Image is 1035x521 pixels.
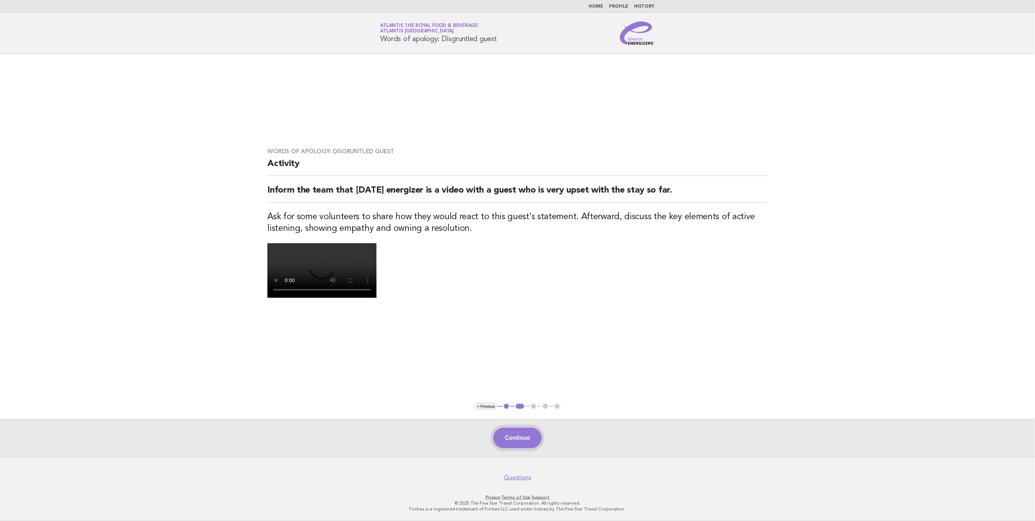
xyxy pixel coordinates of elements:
a: Privacy [486,495,500,500]
h1: Words of apology: Disgruntled guest [381,24,497,43]
img: Service Energizers [620,21,655,45]
h2: Inform the team that [DATE] energizer is a video with a guest who is very upset with the stay so ... [267,185,768,202]
h3: Words of apology: Disgruntled guest [267,148,768,155]
a: Questions [504,474,531,481]
p: © 2025 The Five Star Travel Corporation. All rights reserved. [295,500,740,506]
a: Profile [609,4,629,9]
p: · · [295,494,740,500]
a: Terms of Use [501,495,530,500]
button: Continue [493,428,542,448]
span: Atlantis [GEOGRAPHIC_DATA] [381,29,454,34]
p: Forbes is a registered trademark of Forbes LLC used under license by The Five Star Travel Corpora... [295,506,740,512]
a: History [634,4,655,9]
a: Support [532,495,549,500]
button: < Previous [474,403,498,410]
button: 1 [503,403,510,410]
a: Atlantis the Royal Food & BeverageAtlantis [GEOGRAPHIC_DATA] [381,23,478,33]
a: Home [589,4,604,9]
button: 2 [515,403,525,410]
h2: Activity [267,158,768,176]
h3: Ask for some volunteers to share how they would react to this guest's statement. Afterward, discu... [267,211,768,234]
